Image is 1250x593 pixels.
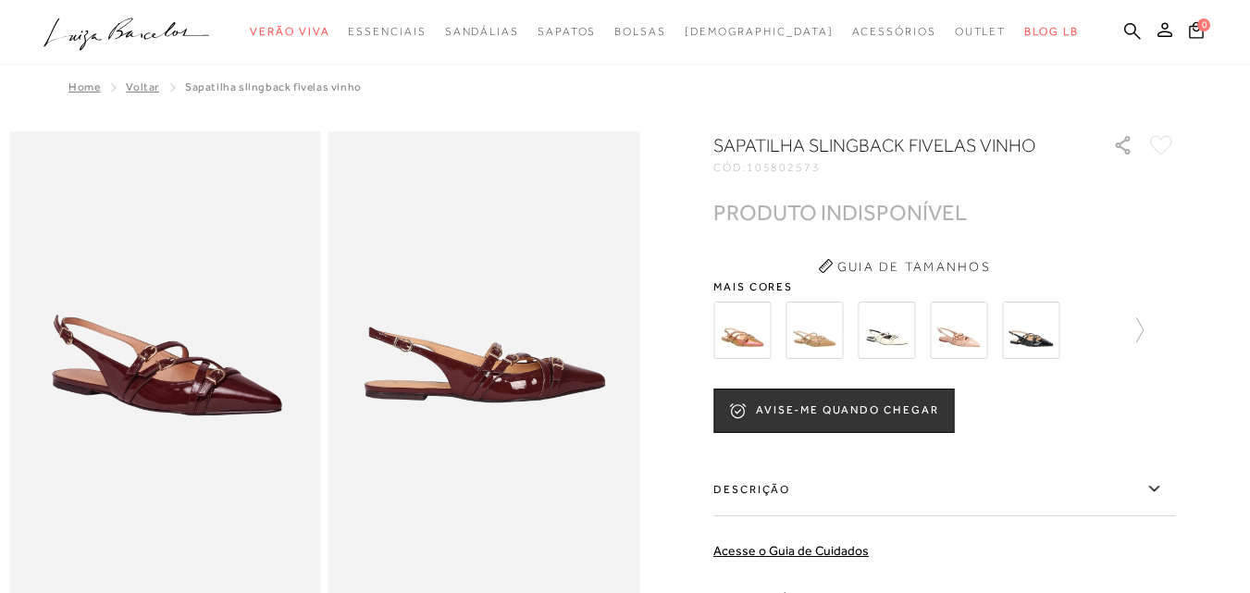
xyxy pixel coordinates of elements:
[1024,25,1078,38] span: BLOG LB
[445,25,519,38] span: Sandálias
[713,132,1060,158] h1: Sapatilha slingback fivelas vinho
[250,25,329,38] span: Verão Viva
[1024,15,1078,49] a: BLOG LB
[811,252,996,281] button: Guia de Tamanhos
[713,543,869,558] a: Acesse o Guia de Cuidados
[538,15,596,49] a: noSubCategoriesText
[713,389,954,433] button: AVISE-ME QUANDO CHEGAR
[955,15,1007,49] a: noSubCategoriesText
[786,302,843,359] img: SAPATILHA SLINGBACK FIVELAS BEGE ARGILA
[1183,20,1209,45] button: 0
[930,302,987,359] img: SAPATILHA SLINGBACK FIVELAS NATA
[858,302,915,359] img: SAPATILHA SLINGBACK FIVELAS GELO
[250,15,329,49] a: noSubCategoriesText
[713,203,967,222] div: PRODUTO INDISPONÍVEL
[713,302,771,359] img: SAPATILHA SLINGBACK EM HOLOGRÁFICO ROSA
[685,25,834,38] span: [DEMOGRAPHIC_DATA]
[1197,19,1210,31] span: 0
[445,15,519,49] a: noSubCategoriesText
[852,25,936,38] span: Acessórios
[852,15,936,49] a: noSubCategoriesText
[614,15,666,49] a: noSubCategoriesText
[685,15,834,49] a: noSubCategoriesText
[713,281,1176,292] span: Mais cores
[713,162,1083,173] div: CÓD:
[713,463,1176,516] label: Descrição
[185,80,362,93] span: Sapatilha slingback fivelas vinho
[68,80,100,93] a: Home
[348,25,426,38] span: Essenciais
[126,80,159,93] a: Voltar
[955,25,1007,38] span: Outlet
[747,161,821,174] span: 105802573
[348,15,426,49] a: noSubCategoriesText
[538,25,596,38] span: Sapatos
[1002,302,1059,359] img: SAPATILHA SLINGBACK FIVELAS PRETO
[614,25,666,38] span: Bolsas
